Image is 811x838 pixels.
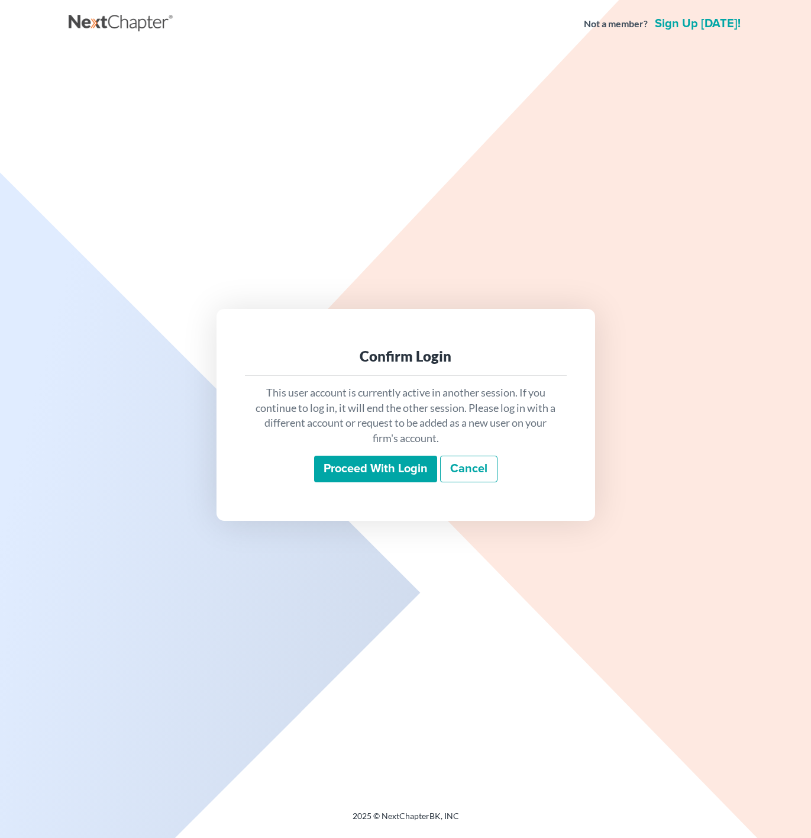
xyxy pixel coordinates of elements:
a: Sign up [DATE]! [652,18,743,30]
strong: Not a member? [584,17,648,31]
div: 2025 © NextChapterBK, INC [69,810,743,831]
p: This user account is currently active in another session. If you continue to log in, it will end ... [254,385,557,446]
a: Cancel [440,456,497,483]
div: Confirm Login [254,347,557,366]
input: Proceed with login [314,456,437,483]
